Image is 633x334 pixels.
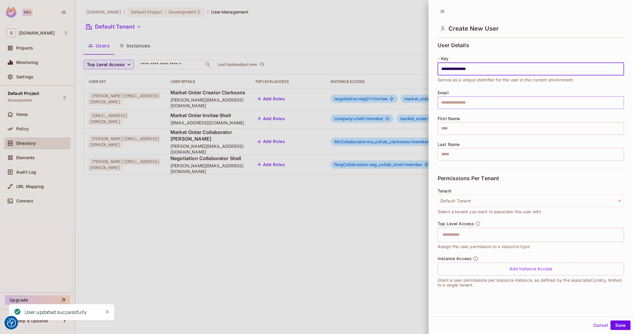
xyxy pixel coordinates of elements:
[621,234,622,235] button: Open
[610,320,631,330] button: Save
[438,189,451,193] span: Tenant
[438,116,460,121] span: First Name
[441,56,448,61] span: Key
[25,308,87,316] div: User updated successfully
[438,175,499,181] span: Permissions Per Tenant
[438,278,624,287] p: Grant a user permissions per resource instance, as defined by the associated policy, limited to a...
[7,318,16,327] img: Revisit consent button
[448,25,499,32] span: Create New User
[438,256,472,261] span: Instance Access
[7,318,16,327] button: Consent Preferences
[438,90,449,95] span: Email
[103,307,112,316] button: Close
[438,142,460,147] span: Last Name
[591,320,610,330] button: Cancel
[438,243,530,250] span: Assign the user permission to a resource type
[438,263,624,275] div: Add Instance Access
[438,195,624,207] button: Default Tenant
[438,42,469,48] span: User Details
[438,208,542,215] span: Select a tenant you want to associate this user with.
[438,77,574,83] span: Serves as a unique identifier for the user in the current environment.
[438,221,474,226] span: Top Level Access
